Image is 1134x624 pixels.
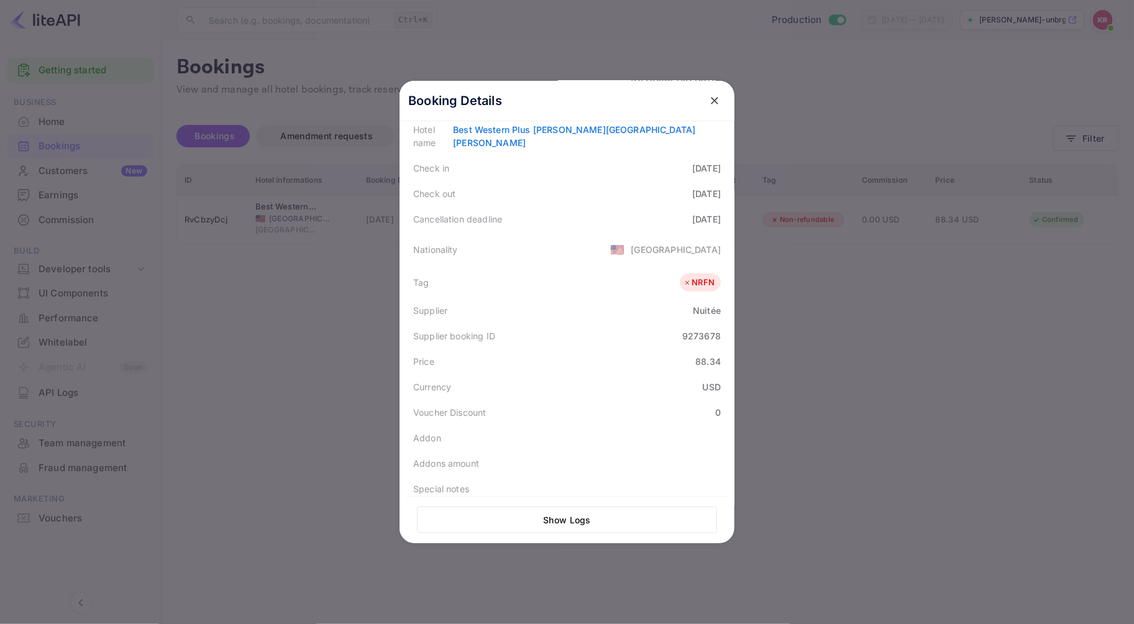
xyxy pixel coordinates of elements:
[703,380,721,393] div: USD
[413,329,495,342] div: Supplier booking ID
[610,238,624,260] span: United States
[683,277,715,289] div: NRFN
[631,243,721,256] div: [GEOGRAPHIC_DATA]
[413,243,458,256] div: Nationality
[413,162,449,175] div: Check in
[413,482,469,495] div: Special notes
[715,406,721,419] div: 0
[692,162,721,175] div: [DATE]
[413,304,447,317] div: Supplier
[413,380,451,393] div: Currency
[413,187,455,200] div: Check out
[413,276,429,289] div: Tag
[453,124,695,148] a: Best Western Plus [PERSON_NAME][GEOGRAPHIC_DATA][PERSON_NAME]
[413,406,486,419] div: Voucher Discount
[413,355,434,368] div: Price
[413,123,453,149] div: Hotel name
[693,304,721,317] div: Nuitée
[417,507,717,533] button: Show Logs
[413,213,502,226] div: Cancellation deadline
[408,91,502,110] p: Booking Details
[682,329,721,342] div: 9273678
[413,457,479,470] div: Addons amount
[703,89,726,112] button: close
[695,355,721,368] div: 88.34
[692,187,721,200] div: [DATE]
[413,431,441,444] div: Addon
[692,213,721,226] div: [DATE]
